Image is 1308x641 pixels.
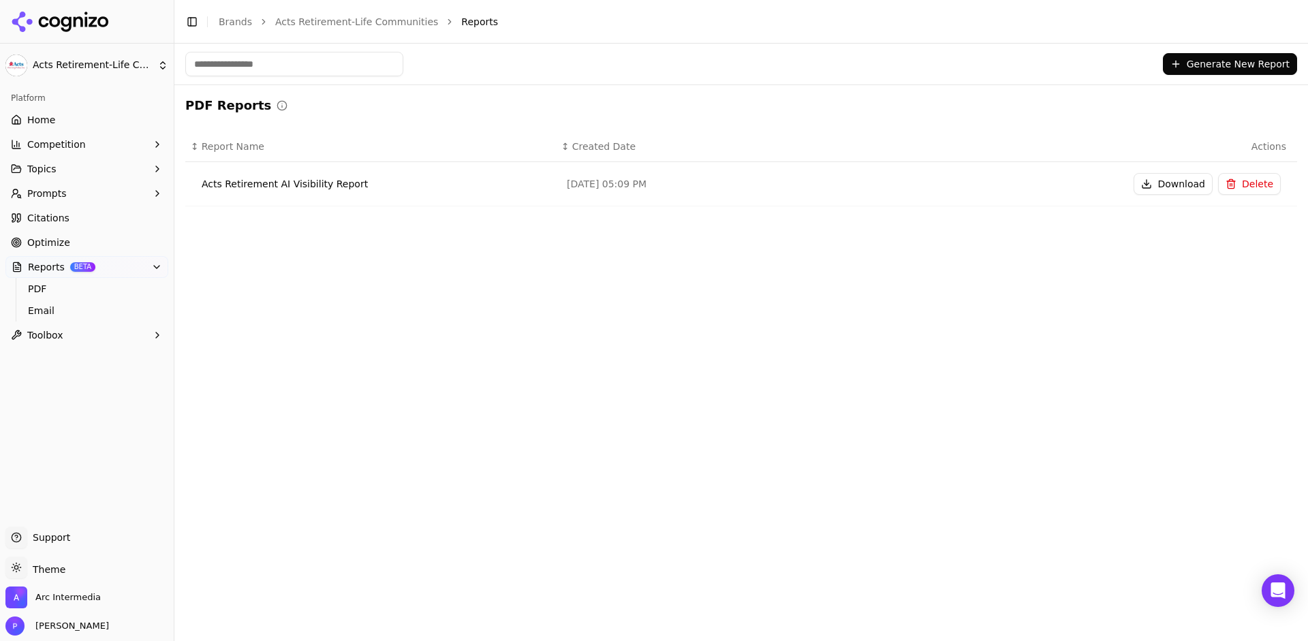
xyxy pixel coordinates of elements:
a: Home [5,109,168,131]
button: Delete [1218,173,1281,195]
a: Brands [219,16,252,27]
div: Platform [5,87,168,109]
a: Email [22,301,152,320]
span: [PERSON_NAME] [30,620,109,632]
button: ReportsBETA [5,256,168,278]
span: Report Name [202,140,264,153]
span: Theme [27,564,65,575]
th: Actions [926,131,1297,162]
button: Topics [5,158,168,180]
button: Open organization switcher [5,587,101,608]
span: Home [27,113,55,127]
button: Prompts [5,183,168,204]
span: Reports [461,15,498,29]
a: Citations [5,207,168,229]
span: Actions [932,140,1286,153]
th: Report Name [185,131,556,162]
span: Email [28,304,146,317]
div: ↕Created Date [561,140,921,153]
span: Citations [27,211,69,225]
span: PDF [28,282,146,296]
img: Acts Retirement-Life Communities [5,54,27,76]
button: Toolbox [5,324,168,346]
div: [DATE] 05:09 PM [567,177,916,191]
span: Competition [27,138,86,151]
a: Acts Retirement-Life Communities [275,15,438,29]
span: Created Date [572,140,636,153]
span: Optimize [27,236,70,249]
div: ↕Report Name [191,140,550,153]
span: Reports [28,260,65,274]
a: PDF [22,279,152,298]
span: BETA [70,262,95,272]
img: Patrick [5,616,25,636]
h2: PDF Reports [185,96,271,115]
button: Competition [5,134,168,155]
div: Open Intercom Messenger [1262,574,1294,607]
span: Arc Intermedia [35,591,101,604]
button: Open user button [5,616,109,636]
span: Toolbox [27,328,63,342]
nav: breadcrumb [219,15,1270,29]
span: Prompts [27,187,67,200]
span: Acts Retirement-Life Communities [33,59,152,72]
div: Data table [185,131,1297,206]
span: Topics [27,162,57,176]
button: Generate New Report [1163,53,1297,75]
button: Download [1134,173,1213,195]
th: Created Date [556,131,926,162]
span: Support [27,531,70,544]
img: Arc Intermedia [5,587,27,608]
div: Acts Retirement AI Visibility Report [202,177,545,191]
a: Optimize [5,232,168,253]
